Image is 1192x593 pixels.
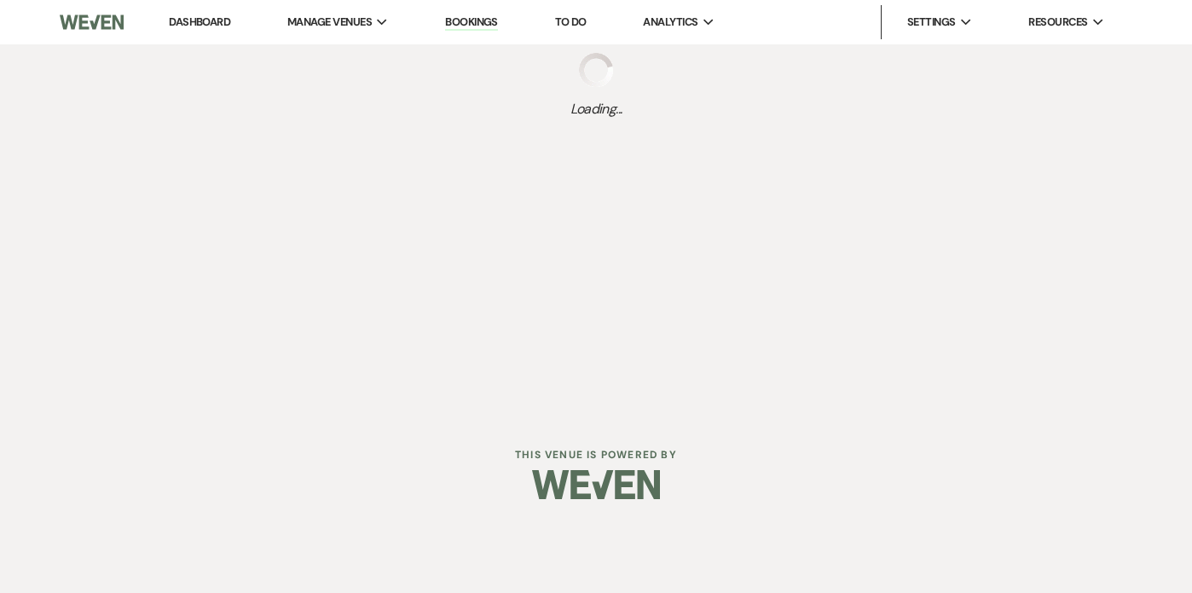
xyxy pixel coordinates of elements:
[169,15,230,29] a: Dashboard
[643,14,697,31] span: Analytics
[287,14,372,31] span: Manage Venues
[1028,14,1087,31] span: Resources
[579,53,613,87] img: loading spinner
[532,455,660,515] img: Weven Logo
[907,14,956,31] span: Settings
[570,99,622,119] span: Loading...
[555,15,587,29] a: To Do
[445,15,498,31] a: Bookings
[60,4,124,40] img: Weven Logo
